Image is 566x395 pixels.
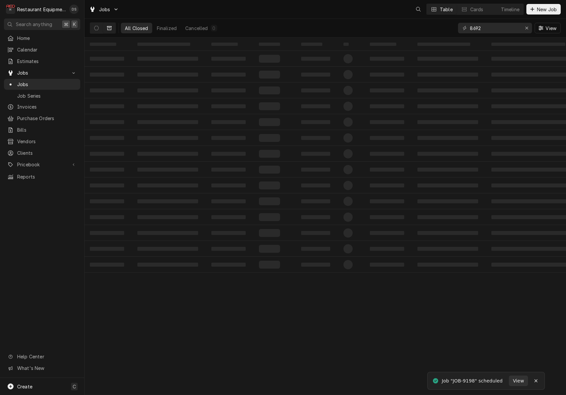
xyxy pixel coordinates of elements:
span: ‌ [90,104,124,108]
span: ‌ [417,88,478,92]
span: Vendors [17,138,77,145]
span: Jobs [17,69,67,76]
a: Purchase Orders [4,113,80,124]
span: ‌ [343,244,353,253]
span: Pricebook [17,161,67,168]
a: Bills [4,124,80,135]
span: ‌ [211,152,246,156]
span: ‌ [137,247,198,251]
span: K [73,21,76,28]
div: Table [440,6,453,13]
span: ‌ [137,231,198,235]
span: Purchase Orders [17,115,77,122]
span: ‌ [301,215,330,219]
span: ‌ [90,57,124,61]
table: All Closed Jobs List Loading [85,38,566,395]
span: ‌ [343,197,353,206]
span: ‌ [370,247,404,251]
span: Create [17,384,32,389]
span: ‌ [211,73,246,77]
span: ‌ [301,168,330,172]
span: ‌ [301,136,330,140]
span: ‌ [259,245,280,253]
span: ‌ [90,120,124,124]
span: ‌ [137,43,190,46]
span: ‌ [259,150,280,158]
span: ‌ [90,152,124,156]
span: ‌ [417,247,478,251]
span: ‌ [343,213,353,222]
span: Clients [17,149,77,156]
span: ‌ [417,168,478,172]
span: ‌ [211,43,238,46]
a: Calendar [4,44,80,55]
span: ‌ [137,88,198,92]
input: Keyword search [470,23,519,33]
span: ‌ [370,263,404,267]
span: ‌ [90,168,124,172]
a: Vendors [4,136,80,147]
a: Clients [4,148,80,158]
span: Search anything [16,21,52,28]
a: Job Series [4,90,80,101]
span: ‌ [259,197,280,205]
span: ‌ [211,168,246,172]
span: Bills [17,126,77,133]
span: Home [17,35,77,42]
button: Search anything⌘K [4,18,80,30]
span: ‌ [90,263,124,267]
span: ‌ [90,199,124,203]
span: ‌ [417,104,478,108]
span: Reports [17,173,77,180]
span: ‌ [343,149,353,158]
a: Go to Jobs [87,4,122,15]
span: ‌ [259,102,280,110]
span: ‌ [370,168,404,172]
span: ‌ [90,231,124,235]
div: Timeline [501,6,519,13]
span: ‌ [259,43,280,46]
span: ‌ [301,183,330,187]
div: Derek Stewart's Avatar [69,5,79,14]
span: Help Center [17,353,76,360]
span: ‌ [417,183,478,187]
span: ‌ [343,165,353,174]
span: ‌ [137,263,198,267]
span: ‌ [370,73,404,77]
span: ‌ [90,88,124,92]
span: ⌘ [64,21,68,28]
span: ‌ [211,247,246,251]
div: 0 [212,25,216,32]
a: Reports [4,171,80,182]
span: ‌ [301,57,330,61]
span: ‌ [259,71,280,79]
span: Estimates [17,58,77,65]
span: ‌ [370,88,404,92]
span: ‌ [90,136,124,140]
span: ‌ [417,136,478,140]
span: ‌ [259,166,280,174]
span: ‌ [343,86,353,95]
a: Estimates [4,56,80,67]
span: ‌ [370,215,404,219]
span: ‌ [343,133,353,143]
button: View [509,376,528,386]
span: ‌ [137,183,198,187]
span: ‌ [343,117,353,127]
span: C [73,383,76,390]
span: ‌ [90,73,124,77]
span: View [544,25,558,32]
span: ‌ [343,102,353,111]
span: ‌ [343,228,353,238]
span: ‌ [137,136,198,140]
span: Job Series [17,92,77,99]
button: View [535,23,561,33]
span: ‌ [90,183,124,187]
span: ‌ [137,215,198,219]
span: ‌ [259,118,280,126]
button: New Job [526,4,561,15]
span: ‌ [211,231,246,235]
div: R [6,5,15,14]
span: ‌ [343,70,353,79]
span: ‌ [301,231,330,235]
